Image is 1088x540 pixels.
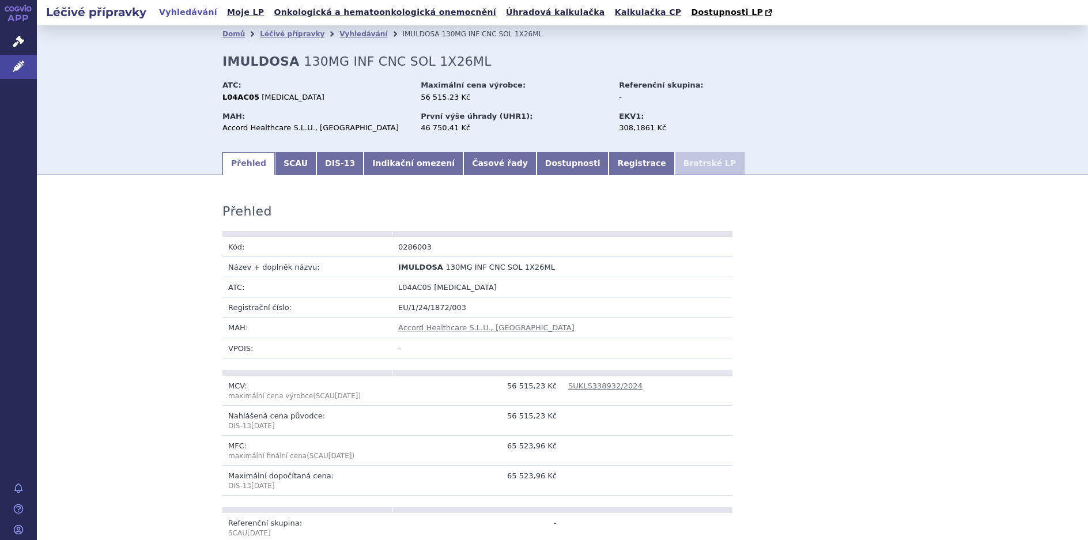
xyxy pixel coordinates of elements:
td: Název + doplněk názvu: [222,256,392,277]
a: DIS-13 [316,152,364,175]
a: Dostupnosti [537,152,609,175]
td: - [392,338,732,358]
strong: Maximální cena výrobce: [421,81,526,89]
strong: První výše úhrady (UHR1): [421,112,532,120]
a: Onkologická a hematoonkologická onemocnění [270,5,500,20]
td: Maximální dopočítaná cena: [222,465,392,495]
a: Vyhledávání [156,5,221,20]
h2: Léčivé přípravky [37,4,156,20]
a: Registrace [609,152,674,175]
span: [DATE] [251,422,275,430]
p: maximální finální cena [228,451,387,461]
td: 65 523,96 Kč [392,435,562,465]
strong: ATC: [222,81,241,89]
strong: Referenční skupina: [619,81,703,89]
a: Accord Healthcare S.L.U., [GEOGRAPHIC_DATA] [398,323,575,332]
td: 56 515,23 Kč [392,405,562,435]
strong: IMULDOSA [222,54,299,69]
td: 56 515,23 Kč [392,376,562,406]
span: 130MG INF CNC SOL 1X26ML [441,30,542,38]
strong: EKV1: [619,112,644,120]
strong: L04AC05 [222,93,259,101]
span: (SCAU ) [307,452,354,460]
span: [DATE] [328,452,352,460]
strong: MAH: [222,112,245,120]
td: 0286003 [392,237,562,257]
a: Kalkulačka CP [611,5,685,20]
p: SCAU [228,528,387,538]
td: ATC: [222,277,392,297]
div: 46 750,41 Kč [421,123,608,133]
span: [DATE] [251,482,275,490]
a: Domů [222,30,245,38]
td: EU/1/24/1872/003 [392,297,732,318]
a: Dostupnosti LP [687,5,778,21]
span: [DATE] [335,392,358,400]
span: Dostupnosti LP [691,7,763,17]
span: IMULDOSA [398,263,443,271]
div: 56 515,23 Kč [421,92,608,103]
td: 65 523,96 Kč [392,465,562,495]
td: MAH: [222,318,392,338]
span: (SCAU ) [228,392,361,400]
span: 130MG INF CNC SOL 1X26ML [304,54,491,69]
span: [MEDICAL_DATA] [262,93,324,101]
div: Accord Healthcare S.L.U., [GEOGRAPHIC_DATA] [222,123,410,133]
span: L04AC05 [398,283,432,292]
p: DIS-13 [228,421,387,431]
a: Vyhledávání [339,30,387,38]
div: - [619,92,749,103]
div: 308,1861 Kč [619,123,749,133]
a: Přehled [222,152,275,175]
a: SUKLS338932/2024 [568,382,643,390]
td: VPOIS: [222,338,392,358]
span: 130MG INF CNC SOL 1X26ML [445,263,554,271]
span: IMULDOSA [402,30,439,38]
a: SCAU [275,152,316,175]
p: DIS-13 [228,481,387,491]
td: Nahlášená cena původce: [222,405,392,435]
a: Indikační omezení [364,152,463,175]
span: [DATE] [247,529,271,537]
a: Úhradová kalkulačka [503,5,609,20]
td: MCV: [222,376,392,406]
td: Registrační číslo: [222,297,392,318]
a: Časové řady [463,152,537,175]
a: Moje LP [224,5,267,20]
td: Kód: [222,237,392,257]
h3: Přehled [222,204,272,219]
span: [MEDICAL_DATA] [434,283,497,292]
td: MFC: [222,435,392,465]
a: Léčivé přípravky [260,30,324,38]
span: maximální cena výrobce [228,392,313,400]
